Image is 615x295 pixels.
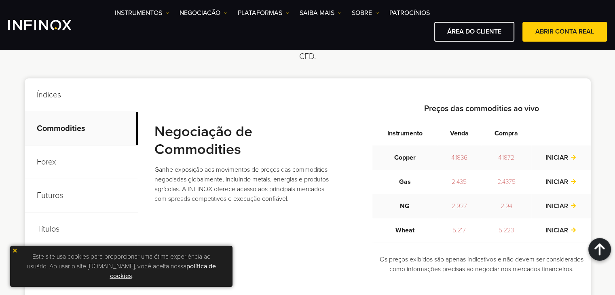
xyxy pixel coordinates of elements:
p: Futuros [25,179,138,213]
td: 2.435 [437,170,481,194]
td: NG [372,194,437,218]
a: Instrumentos [115,8,169,18]
a: INFINOX Logo [8,20,91,30]
th: Compra [481,121,531,145]
th: Instrumento [372,121,437,145]
p: Desbloqueie as maiores oportunidades nos mercados globais negociando nossa vasta gama de ativos d... [120,40,495,62]
td: Copper [372,145,437,170]
p: Commodities [25,112,138,145]
p: Índices [25,78,138,112]
td: 2.94 [481,194,531,218]
a: Saiba mais [300,8,342,18]
td: 4.1872 [481,145,531,170]
td: Gas [372,170,437,194]
p: Os preços exibidos são apenas indicativos e não devem ser considerados como informações precisas ... [372,255,591,274]
a: NEGOCIAÇÃO [180,8,228,18]
td: 5.217 [437,218,481,242]
th: Venda [437,121,481,145]
p: Ganhe exposição aos movimentos de preços das commodities negociadas globalmente, incluindo metais... [154,165,329,204]
a: Patrocínios [389,8,430,18]
td: 5.223 [481,218,531,242]
p: Títulos [25,213,138,246]
p: Este site usa cookies para proporcionar uma ótima experiência ao usuário. Ao usar o site [DOMAIN_... [14,250,228,283]
a: INICIAR [545,202,576,210]
a: INICIAR [545,226,576,234]
td: Wheat [372,218,437,242]
strong: Negociação de Commodities [154,123,252,158]
a: INICIAR [545,154,576,162]
a: ABRIR CONTA REAL [522,22,607,42]
a: PLATAFORMAS [238,8,290,18]
strong: Preços das commodities ao vivo [424,104,539,114]
td: 4.1836 [437,145,481,170]
td: 2.927 [437,194,481,218]
p: Forex [25,145,138,179]
img: yellow close icon [12,248,18,253]
td: 2.4375 [481,170,531,194]
a: ÁREA DO CLIENTE [434,22,514,42]
a: SOBRE [352,8,379,18]
a: INICIAR [545,178,576,186]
